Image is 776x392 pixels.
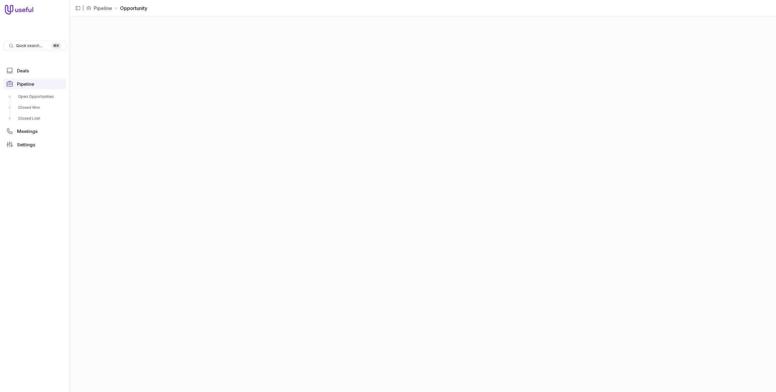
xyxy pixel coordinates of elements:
li: Opportunity [115,5,147,12]
div: Pipeline submenu [4,92,66,123]
span: | [82,5,84,12]
button: Collapse sidebar [73,4,82,13]
a: Meetings [4,126,66,137]
span: Quick search... [16,43,42,48]
a: Closed Won [4,103,66,112]
kbd: ⌘ K [51,43,61,49]
span: Meetings [17,129,38,134]
span: Settings [17,142,35,147]
a: Pipeline [94,5,112,12]
a: Settings [4,139,66,150]
span: Deals [17,68,29,73]
a: Open Opportunities [4,92,66,101]
span: Pipeline [17,82,34,86]
a: Closed Lost [4,114,66,123]
a: Deals [4,65,66,76]
a: Pipeline [4,78,66,89]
